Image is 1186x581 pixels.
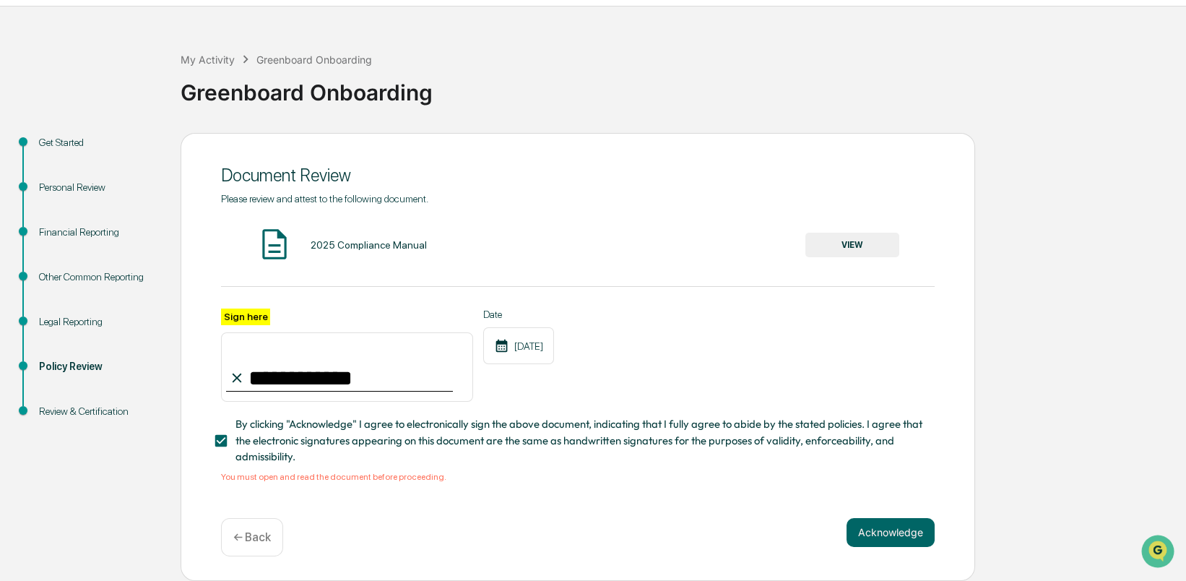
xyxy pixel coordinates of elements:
p: How can we help? [14,30,263,53]
div: 🗄️ [105,183,116,194]
div: Greenboard Onboarding [181,68,1179,106]
span: Preclearance [29,181,93,196]
div: Other Common Reporting [39,270,157,285]
div: My Activity [181,53,235,66]
button: VIEW [805,233,899,257]
a: Powered byPylon [102,244,175,255]
div: Start new chat [49,110,237,124]
div: [DATE] [483,327,554,364]
div: Legal Reporting [39,314,157,330]
button: Acknowledge [847,518,935,547]
img: Document Icon [256,226,293,262]
span: Pylon [144,244,175,255]
iframe: Open customer support [1140,533,1179,572]
span: Data Lookup [29,209,91,223]
span: Please review and attest to the following document. [221,193,428,205]
div: Policy Review [39,359,157,374]
a: 🖐️Preclearance [9,176,99,202]
p: ← Back [233,530,271,544]
div: Review & Certification [39,404,157,419]
div: You must open and read the document before proceeding. [221,472,935,482]
span: Attestations [119,181,179,196]
div: We're available if you need us! [49,124,183,136]
img: 1746055101610-c473b297-6a78-478c-a979-82029cc54cd1 [14,110,40,136]
a: 🔎Data Lookup [9,203,97,229]
div: 2025 Compliance Manual [311,239,427,251]
div: Financial Reporting [39,225,157,240]
label: Date [483,309,554,320]
a: 🗄️Attestations [99,176,185,202]
div: Personal Review [39,180,157,195]
div: 🔎 [14,210,26,222]
span: By clicking "Acknowledge" I agree to electronically sign the above document, indicating that I fu... [235,416,923,465]
button: Start new chat [246,114,263,132]
div: Document Review [221,165,935,186]
div: Greenboard Onboarding [256,53,372,66]
div: 🖐️ [14,183,26,194]
label: Sign here [221,309,270,325]
div: Get Started [39,135,157,150]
